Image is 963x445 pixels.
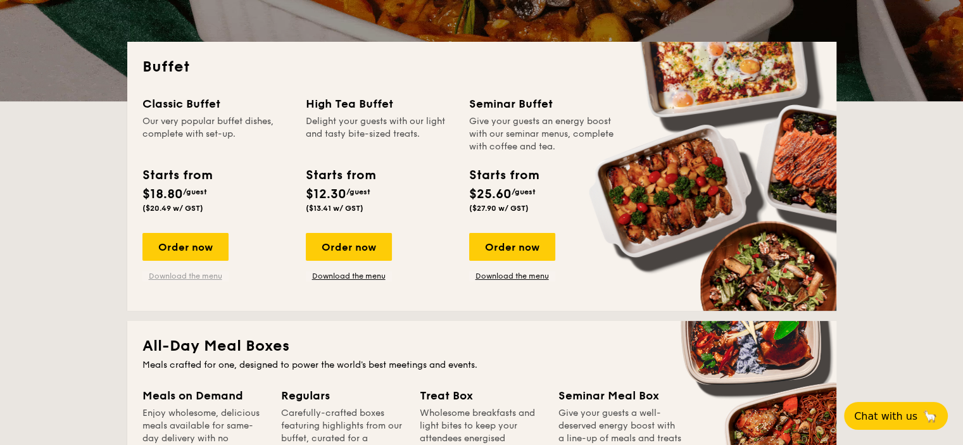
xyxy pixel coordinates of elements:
[142,387,266,404] div: Meals on Demand
[469,233,555,261] div: Order now
[142,336,821,356] h2: All-Day Meal Boxes
[183,187,207,196] span: /guest
[142,233,229,261] div: Order now
[469,115,617,156] div: Give your guests an energy boost with our seminar menus, complete with coffee and tea.
[306,95,454,113] div: High Tea Buffet
[854,410,917,422] span: Chat with us
[512,187,536,196] span: /guest
[306,271,392,281] a: Download the menu
[922,409,938,423] span: 🦙
[558,387,682,404] div: Seminar Meal Box
[142,115,291,156] div: Our very popular buffet dishes, complete with set-up.
[420,387,543,404] div: Treat Box
[142,204,203,213] span: ($20.49 w/ GST)
[142,187,183,202] span: $18.80
[469,166,538,185] div: Starts from
[281,387,405,404] div: Regulars
[469,187,512,202] span: $25.60
[306,115,454,156] div: Delight your guests with our light and tasty bite-sized treats.
[469,95,617,113] div: Seminar Buffet
[306,233,392,261] div: Order now
[346,187,370,196] span: /guest
[142,166,211,185] div: Starts from
[142,271,229,281] a: Download the menu
[142,57,821,77] h2: Buffet
[469,204,529,213] span: ($27.90 w/ GST)
[306,187,346,202] span: $12.30
[844,402,948,430] button: Chat with us🦙
[142,359,821,372] div: Meals crafted for one, designed to power the world's best meetings and events.
[306,204,363,213] span: ($13.41 w/ GST)
[142,95,291,113] div: Classic Buffet
[469,271,555,281] a: Download the menu
[306,166,375,185] div: Starts from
